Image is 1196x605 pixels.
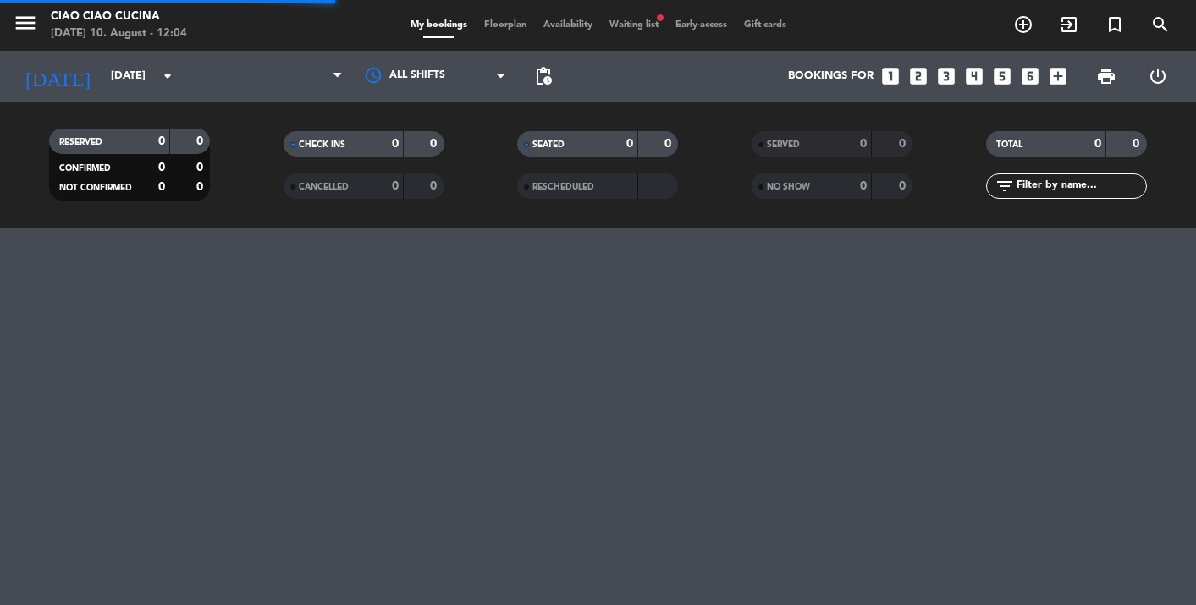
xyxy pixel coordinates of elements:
i: looks_5 [991,65,1013,87]
strong: 0 [860,180,867,192]
i: looks_one [879,65,901,87]
strong: 0 [158,135,165,147]
i: search [1150,14,1171,35]
span: Waiting list [601,20,667,30]
div: [DATE] 10. August - 12:04 [51,25,187,42]
strong: 0 [860,138,867,150]
span: Early-access [667,20,736,30]
i: looks_3 [935,65,957,87]
i: power_settings_new [1148,66,1168,86]
span: print [1096,66,1116,86]
strong: 0 [158,181,165,193]
span: Availability [535,20,601,30]
span: NOT CONFIRMED [59,184,132,192]
strong: 0 [899,138,909,150]
span: CHECK INS [299,140,345,149]
strong: 0 [1133,138,1143,150]
strong: 0 [1094,138,1101,150]
span: CONFIRMED [59,164,111,173]
span: My bookings [402,20,476,30]
span: TOTAL [996,140,1022,149]
span: Gift cards [736,20,795,30]
strong: 0 [196,162,207,173]
span: RESERVED [59,138,102,146]
strong: 0 [392,138,399,150]
strong: 0 [392,180,399,192]
i: arrow_drop_down [157,66,178,86]
i: add_circle_outline [1013,14,1033,35]
strong: 0 [664,138,675,150]
span: pending_actions [533,66,554,86]
i: turned_in_not [1105,14,1125,35]
strong: 0 [158,162,165,173]
button: menu [13,10,38,41]
span: SEATED [532,140,565,149]
i: exit_to_app [1059,14,1079,35]
i: looks_two [907,65,929,87]
span: Floorplan [476,20,535,30]
span: fiber_manual_record [655,13,665,23]
span: CANCELLED [299,183,349,191]
strong: 0 [196,181,207,193]
strong: 0 [899,180,909,192]
span: SERVED [767,140,800,149]
div: LOG OUT [1132,51,1183,102]
i: looks_6 [1019,65,1041,87]
strong: 0 [196,135,207,147]
strong: 0 [430,180,440,192]
div: Ciao Ciao Cucina [51,8,187,25]
i: [DATE] [13,58,102,95]
strong: 0 [430,138,440,150]
i: filter_list [995,176,1015,196]
span: NO SHOW [767,183,810,191]
i: looks_4 [963,65,985,87]
input: Filter by name... [1015,177,1146,195]
span: Bookings for [788,69,874,83]
span: RESCHEDULED [532,183,594,191]
strong: 0 [626,138,633,150]
i: menu [13,10,38,36]
i: add_box [1047,65,1069,87]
